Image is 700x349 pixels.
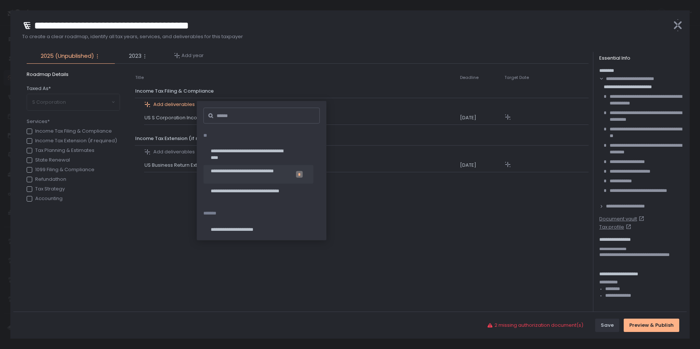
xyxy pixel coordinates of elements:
[595,319,619,332] button: Save
[629,322,674,329] div: Preview & Publish
[494,322,583,329] span: 2 missing authorization document(s)
[599,216,684,222] a: Document vault
[27,85,51,92] span: Taxed As*
[27,118,117,125] span: Services*
[135,87,214,94] span: Income Tax Filing & Compliance
[599,55,684,62] div: Essential Info
[22,33,666,40] span: To create a clear roadmap, identify all tax years, services, and deliverables for this taxpayer
[135,71,144,84] th: Title
[460,71,504,84] th: Deadline
[144,114,234,121] span: US S Corporation Income Tax Return
[460,111,504,124] td: [DATE]
[153,101,195,108] span: Add deliverables
[624,319,679,332] button: Preview & Publish
[135,135,218,142] span: Income Tax Extension (if required)
[129,52,141,60] span: 2023
[41,52,94,60] span: 2025 (Unpublished)
[601,322,614,329] div: Save
[153,149,195,155] span: Add deliverables
[174,52,204,59] button: Add year
[144,162,216,169] span: US Business Return Extension
[599,224,684,230] a: Tax profile
[460,159,504,172] td: [DATE]
[27,71,120,78] span: Roadmap Details
[504,71,549,84] th: Target Date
